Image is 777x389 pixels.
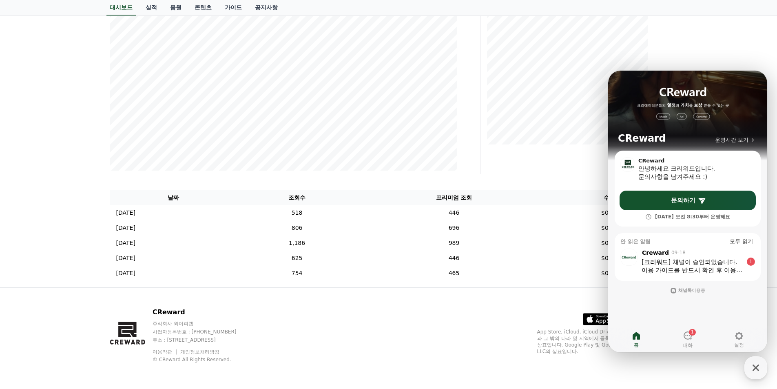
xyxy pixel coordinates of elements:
a: 이용약관 [153,349,178,355]
p: [DATE] [116,224,135,232]
td: $0.06 [551,251,668,266]
p: 주소 : [STREET_ADDRESS] [153,337,252,343]
td: $0.04 [551,266,668,281]
th: 조회수 [237,190,356,205]
td: $0.06 [551,205,668,220]
td: 625 [237,251,356,266]
p: App Store, iCloud, iCloud Drive 및 iTunes Store는 미국과 그 밖의 나라 및 지역에서 등록된 Apple Inc.의 서비스 상표입니다. Goo... [537,329,668,355]
td: $0.09 [551,220,668,236]
td: 696 [356,220,551,236]
th: 날짜 [110,190,237,205]
a: 개인정보처리방침 [180,349,219,355]
td: 446 [356,251,551,266]
p: [DATE] [116,254,135,262]
p: © CReward All Rights Reserved. [153,356,252,363]
td: 754 [237,266,356,281]
p: [DATE] [116,239,135,247]
p: [DATE] [116,209,135,217]
td: 518 [237,205,356,220]
td: 446 [356,205,551,220]
p: 사업자등록번호 : [PHONE_NUMBER] [153,329,252,335]
td: 806 [237,220,356,236]
th: 수익 [551,190,668,205]
p: CReward [153,307,252,317]
th: 프리미엄 조회 [356,190,551,205]
td: $0.12 [551,236,668,251]
iframe: Channel chat [608,71,767,352]
td: 465 [356,266,551,281]
td: 1,186 [237,236,356,251]
p: 주식회사 와이피랩 [153,320,252,327]
td: 989 [356,236,551,251]
p: [DATE] [116,269,135,278]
